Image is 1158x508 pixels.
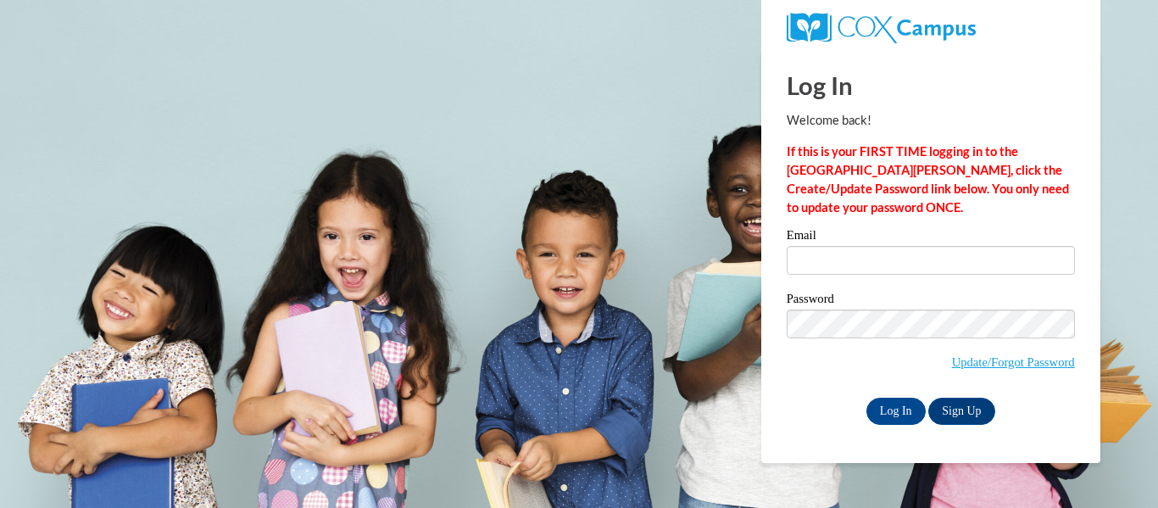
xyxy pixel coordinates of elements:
[787,229,1075,246] label: Email
[787,293,1075,310] label: Password
[787,13,976,43] img: COX Campus
[952,355,1075,369] a: Update/Forgot Password
[787,111,1075,130] p: Welcome back!
[787,68,1075,103] h1: Log In
[787,20,976,34] a: COX Campus
[787,144,1069,215] strong: If this is your FIRST TIME logging in to the [GEOGRAPHIC_DATA][PERSON_NAME], click the Create/Upd...
[866,398,926,425] input: Log In
[928,398,994,425] a: Sign Up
